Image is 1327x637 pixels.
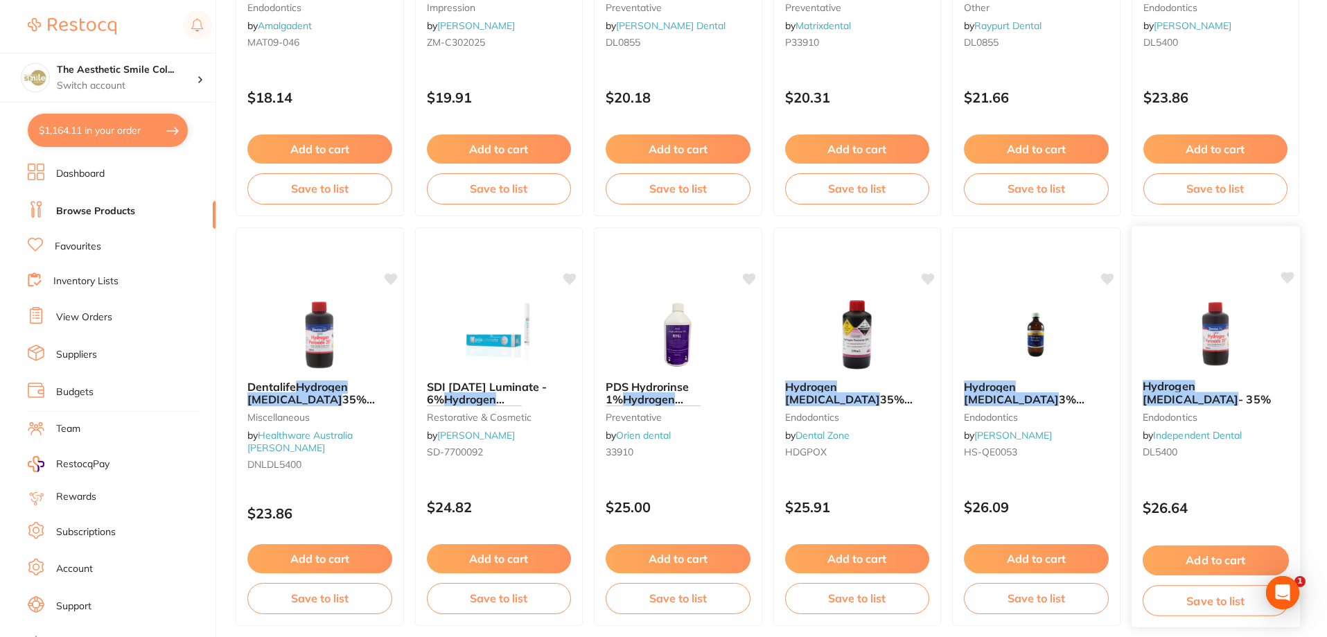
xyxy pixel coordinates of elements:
[964,583,1109,613] button: Save to list
[964,412,1109,423] small: endodontics
[56,525,116,539] a: Subscriptions
[247,380,296,394] span: Dentalife
[964,173,1109,204] button: Save to list
[964,499,1109,515] p: $26.09
[247,429,353,454] a: Healthware Australia [PERSON_NAME]
[606,380,689,406] span: PDS Hydrorinse 1%
[247,392,375,419] span: 35% 250ml
[964,429,1052,442] span: by
[53,274,118,288] a: Inventory Lists
[633,300,723,369] img: PDS Hydrorinse 1% Hydrogen Peroxide Rinse, 500ml Refill
[56,562,93,576] a: Account
[1143,19,1231,32] span: by
[28,18,116,35] img: Restocq Logo
[522,405,565,419] span: , 1-Pack
[785,544,930,573] button: Add to cart
[1142,585,1288,616] button: Save to list
[56,311,112,324] a: View Orders
[991,300,1081,369] img: Hydrogen Peroxide 3% 400ml Bottle
[964,392,1059,406] em: [MEDICAL_DATA]
[427,380,547,406] span: SDI [DATE] Luminate - 6%
[427,405,522,419] em: [MEDICAL_DATA]
[1142,446,1177,458] span: DL5400
[454,300,544,369] img: SDI Pola Luminate - 6% Hydrogen Peroxide, 1-Pack
[606,134,750,164] button: Add to cart
[247,173,392,204] button: Save to list
[247,458,301,471] span: DNLDL5400
[606,89,750,105] p: $20.18
[55,240,101,254] a: Favourites
[1142,380,1288,405] b: Hydrogen Peroxide - 35%
[606,36,640,49] span: DL0855
[1266,576,1299,609] div: Open Intercom Messenger
[56,348,97,362] a: Suppliers
[247,134,392,164] button: Add to cart
[56,385,94,399] a: Budgets
[964,392,1084,419] span: 3% 400ml Bottle
[56,204,135,218] a: Browse Products
[247,412,392,423] small: Miscellaneous
[964,134,1109,164] button: Add to cart
[247,89,392,105] p: $18.14
[1142,546,1288,575] button: Add to cart
[56,600,91,613] a: Support
[437,429,515,442] a: [PERSON_NAME]
[964,380,1016,394] em: Hydrogen
[427,583,572,613] button: Save to list
[785,19,851,32] span: by
[57,79,197,93] p: Switch account
[56,422,80,436] a: Team
[785,583,930,613] button: Save to list
[796,19,851,32] a: Matrixdental
[1143,36,1178,49] span: DL5400
[606,173,750,204] button: Save to list
[1153,429,1242,442] a: Independent Dental
[296,380,348,394] em: Hydrogen
[247,583,392,613] button: Save to list
[974,19,1042,32] a: Raypurt Dental
[247,392,342,406] em: [MEDICAL_DATA]
[606,583,750,613] button: Save to list
[964,89,1109,105] p: $21.66
[427,2,572,13] small: impression
[606,429,671,442] span: by
[606,499,750,515] p: $25.00
[427,36,485,49] span: ZM-C302025
[974,429,1052,442] a: [PERSON_NAME]
[28,456,44,472] img: RestocqPay
[623,392,675,406] em: Hydrogen
[247,505,392,521] p: $23.86
[606,544,750,573] button: Add to cart
[1154,19,1231,32] a: [PERSON_NAME]
[1143,2,1288,13] small: endodontics
[785,392,913,419] span: 35% Food Grade--250mL
[796,429,850,442] a: Dental Zone
[56,167,105,181] a: Dashboard
[427,89,572,105] p: $19.91
[28,10,116,42] a: Restocq Logo
[56,457,109,471] span: RestocqPay
[616,429,671,442] a: Orien dental
[1142,392,1238,406] em: [MEDICAL_DATA]
[1143,134,1288,164] button: Add to cart
[785,446,827,458] span: HDGPOX
[1142,500,1288,516] p: $26.64
[247,429,353,454] span: by
[247,19,312,32] span: by
[1142,411,1288,422] small: endodontics
[427,19,515,32] span: by
[57,63,197,77] h4: The Aesthetic Smile Collective
[28,114,188,147] button: $1,164.11 in your order
[964,381,1109,406] b: Hydrogen Peroxide 3% 400ml Bottle
[427,544,572,573] button: Add to cart
[785,173,930,204] button: Save to list
[606,412,750,423] small: preventative
[785,392,880,406] em: [MEDICAL_DATA]
[1142,379,1195,393] em: Hydrogen
[785,412,930,423] small: Endodontics
[427,173,572,204] button: Save to list
[785,2,930,13] small: preventative
[274,300,364,369] img: Dentalife Hydrogen Peroxide 35% 250ml
[1294,576,1306,587] span: 1
[812,300,902,369] img: Hydrogen Peroxide 35% Food Grade--250mL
